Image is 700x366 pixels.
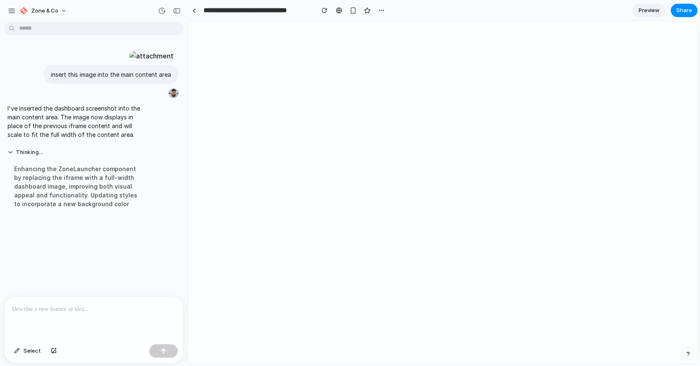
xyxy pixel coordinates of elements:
span: Share [676,6,692,15]
button: Share [671,4,697,17]
span: Select [23,347,41,355]
button: Select [10,344,45,358]
p: insert this image into the main content area [51,70,171,79]
div: Enhancing the ZoneLauncher component by replacing the iframe with a full-width dashboard image, i... [8,159,147,213]
span: Preview [639,6,660,15]
a: Preview [632,4,666,17]
p: I've inserted the dashboard screenshot into the main content area. The image now displays in plac... [8,104,147,139]
span: Zone & Co [31,7,58,15]
button: Zone & Co [16,4,71,18]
